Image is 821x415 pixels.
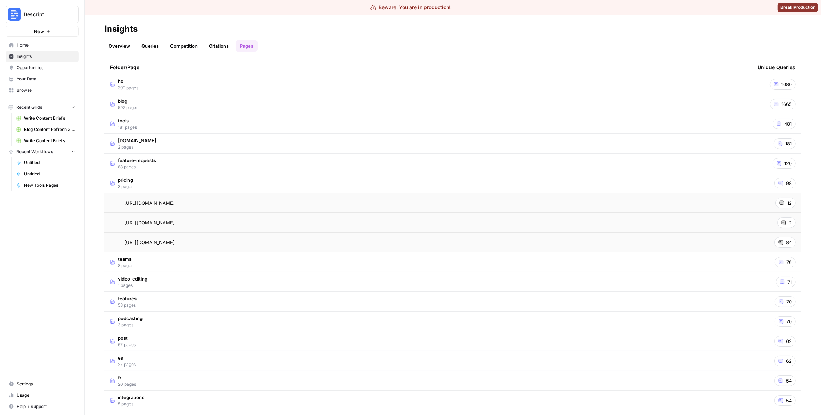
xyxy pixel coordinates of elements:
span: 2 pages [118,144,156,150]
a: Opportunities [6,62,79,73]
a: Your Data [6,73,79,85]
span: Descript [24,11,66,18]
span: podcasting [118,315,143,322]
span: Settings [17,381,76,387]
span: 67 pages [118,342,136,348]
div: Unique Queries [757,58,795,77]
span: 58 pages [118,302,137,308]
a: New Tools Pages [13,180,79,191]
span: Untitled [24,160,76,166]
span: 54 [786,397,792,404]
a: Write Content Briefs [13,135,79,146]
span: Opportunities [17,65,76,71]
button: Recent Grids [6,102,79,113]
a: Untitled [13,168,79,180]
span: 1 pages [118,282,147,289]
span: New Tools Pages [24,182,76,188]
a: Usage [6,390,79,401]
a: Blog Content Refresh 2.0 Grid [13,124,79,135]
span: 54 [786,377,792,384]
span: 71 [787,278,792,285]
span: 5 pages [118,401,144,407]
span: Untitled [24,171,76,177]
span: 70 [786,318,792,325]
div: Beware! You are in production! [370,4,451,11]
span: 481 [784,120,792,127]
span: Write Content Briefs [24,138,76,144]
span: integrations [118,394,144,401]
button: Break Production [778,3,818,12]
span: 76 [786,259,792,266]
span: blog [118,97,138,104]
span: Write Content Briefs [24,115,76,121]
span: 120 [784,160,792,167]
a: Settings [6,378,79,390]
span: Recent Grids [16,104,42,110]
span: 3 pages [118,184,133,190]
div: Folder/Page [110,58,746,77]
button: Workspace: Descript [6,6,79,23]
a: Browse [6,85,79,96]
span: Home [17,42,76,48]
span: tools [118,117,137,124]
span: 181 pages [118,124,137,131]
span: 88 pages [118,164,156,170]
span: 98 [786,180,792,187]
span: 181 [785,140,792,147]
span: Insights [17,53,76,60]
img: Descript Logo [8,8,21,21]
span: 8 pages [118,263,133,269]
button: New [6,26,79,37]
span: 592 pages [118,104,138,111]
span: video-editing [118,275,147,282]
span: [URL][DOMAIN_NAME] [124,199,175,206]
a: Citations [205,40,233,52]
span: teams [118,255,133,263]
span: Blog Content Refresh 2.0 Grid [24,126,76,133]
span: pricing [118,176,133,184]
a: Pages [236,40,258,52]
span: New [34,28,44,35]
span: 62 [786,357,792,365]
span: hc [118,78,138,85]
span: 1665 [781,101,792,108]
span: Break Production [780,4,815,11]
span: 12 [787,199,792,206]
span: [URL][DOMAIN_NAME] [124,239,175,246]
a: Overview [104,40,134,52]
span: 70 [786,298,792,305]
div: Insights [104,23,138,35]
a: Competition [166,40,202,52]
span: 2 [789,219,792,226]
span: [URL][DOMAIN_NAME] [124,219,175,226]
a: Insights [6,51,79,62]
button: Help + Support [6,401,79,412]
span: 27 pages [118,361,136,368]
span: Your Data [17,76,76,82]
a: Queries [137,40,163,52]
a: Untitled [13,157,79,168]
span: features [118,295,137,302]
span: 1680 [781,81,792,88]
span: Browse [17,87,76,94]
span: fr [118,374,136,381]
span: Recent Workflows [16,149,53,155]
span: 84 [786,239,792,246]
span: 399 pages [118,85,138,91]
span: Usage [17,392,76,398]
span: 62 [786,338,792,345]
span: post [118,335,136,342]
span: Help + Support [17,403,76,410]
span: es [118,354,136,361]
span: 3 pages [118,322,143,328]
button: Recent Workflows [6,146,79,157]
a: Write Content Briefs [13,113,79,124]
span: feature-requests [118,157,156,164]
a: Home [6,40,79,51]
span: [DOMAIN_NAME] [118,137,156,144]
span: 20 pages [118,381,136,387]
